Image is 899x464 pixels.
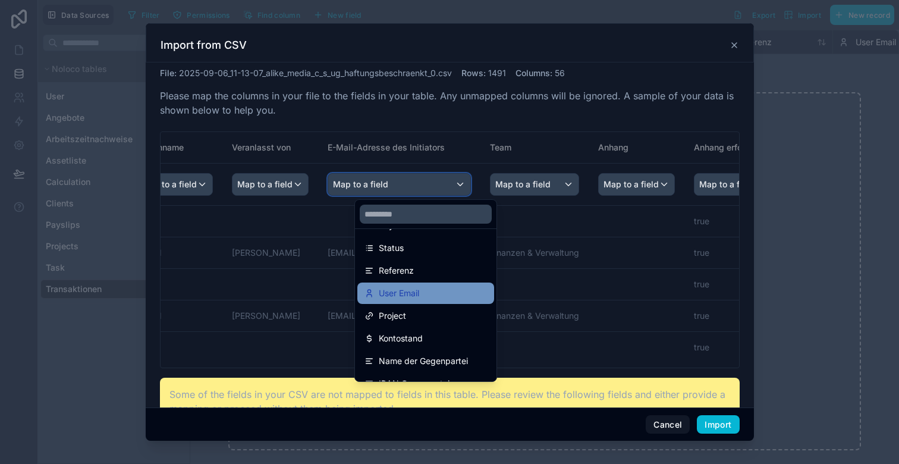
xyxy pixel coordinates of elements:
span: Kontostand [379,331,423,346]
span: Name der Gegenpartei [379,354,468,368]
span: Status [379,241,404,255]
span: Referenz [379,264,414,278]
span: Project [379,309,406,323]
span: User Email [379,286,419,300]
div: scrollable content [161,132,739,368]
span: IBAN Gegenpartei [379,377,449,391]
